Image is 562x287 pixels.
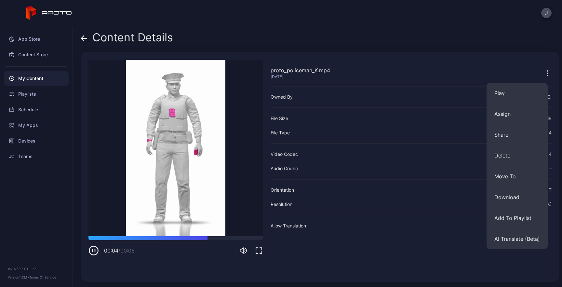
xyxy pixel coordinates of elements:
a: Playlists [4,86,69,102]
div: Orientation [271,186,294,194]
div: Owned By [271,93,293,101]
a: Devices [4,133,69,149]
div: proto_policeman_K.mp4 [271,66,330,74]
div: - [550,165,552,172]
div: Content Details [81,31,173,47]
span: Version 1.13.1 • [8,275,29,279]
div: [DATE] [271,74,330,79]
span: / 00:06 [118,247,135,254]
div: Resolution [271,200,292,208]
button: Assign [487,103,548,124]
a: Terms Of Service [29,275,56,279]
button: Download [487,187,548,208]
a: App Store [4,31,69,47]
div: File Size [271,115,288,122]
a: My Apps [4,117,69,133]
button: J [541,8,552,18]
button: Share [487,124,548,145]
a: Content Store [4,47,69,62]
div: © 2025 PROTO, Inc. [8,266,65,271]
div: Audio Codec [271,165,298,172]
button: Add To Playlist [487,208,548,228]
a: Schedule [4,102,69,117]
video: Sorry, your browser doesn‘t support embedded videos [88,60,263,236]
div: File Type [271,129,290,137]
button: Delete [487,145,548,166]
div: 00:04 [104,247,135,254]
button: Move To [487,166,548,187]
button: Play [487,83,548,103]
button: AI Translate (Beta) [487,228,548,249]
div: Video Codec [271,150,298,158]
div: Allow Translation [271,222,306,230]
a: My Content [4,71,69,86]
a: Teams [4,149,69,164]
